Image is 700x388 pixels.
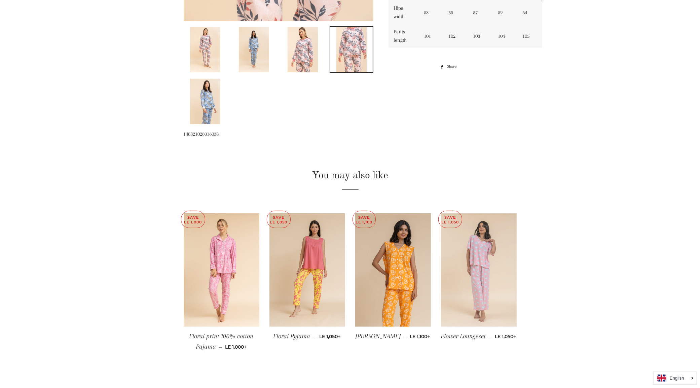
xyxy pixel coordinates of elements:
[493,24,517,48] td: 104
[190,27,220,72] img: Load image into Gallery viewer, Floral Pajama
[419,24,443,48] td: 101
[269,327,345,346] a: Floral Pyjama — LE 1,050
[447,63,460,70] span: Share
[517,1,542,24] td: 64
[517,24,542,48] td: 105
[273,332,310,340] span: Floral Pyjama
[184,169,517,183] h2: You may also like
[181,211,205,228] p: Save LE 1,000
[468,24,492,48] td: 103
[495,333,517,340] span: LE 1,050
[389,1,418,24] td: Hips width
[353,211,375,228] p: Save LE 1,100
[219,344,222,350] span: —
[336,27,367,72] img: Load image into Gallery viewer, Floral Pajama
[443,1,468,24] td: 55
[657,375,693,382] a: English
[489,333,492,340] span: —
[184,327,259,357] a: Floral print 100% cotton Pajama — LE 1,000
[190,79,220,124] img: Load image into Gallery viewer, Floral Pajama
[189,332,254,350] span: Floral print 100% cotton Pajama
[410,333,430,340] span: LE 1,100
[225,344,247,350] span: LE 1,000
[356,332,401,340] span: [PERSON_NAME]
[184,131,219,137] span: 148821028016038
[441,332,486,340] span: Flower Loungeset
[493,1,517,24] td: 59
[389,24,418,48] td: Pants length
[313,333,317,340] span: —
[443,24,468,48] td: 102
[355,327,431,346] a: [PERSON_NAME] — LE 1,100
[419,1,443,24] td: 53
[468,1,492,24] td: 57
[320,333,341,340] span: LE 1,050
[267,211,290,228] p: Save LE 1,050
[670,376,684,380] i: English
[239,27,269,72] img: Load image into Gallery viewer, Floral Pajama
[441,327,517,346] a: Flower Loungeset — LE 1,050
[439,211,462,228] p: Save LE 1,050
[403,333,407,340] span: —
[288,27,318,72] img: Load image into Gallery viewer, Floral Pajama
